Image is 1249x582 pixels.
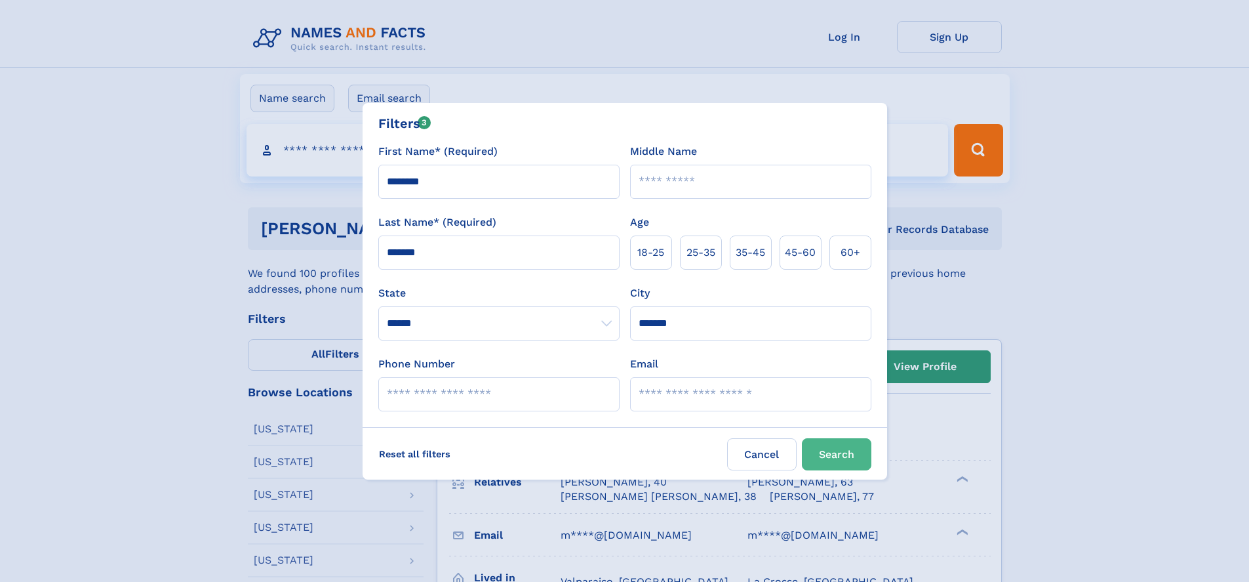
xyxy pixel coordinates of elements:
[378,144,498,159] label: First Name* (Required)
[802,438,871,470] button: Search
[378,356,455,372] label: Phone Number
[736,245,765,260] span: 35‑45
[630,215,649,230] label: Age
[370,438,459,470] label: Reset all filters
[378,215,496,230] label: Last Name* (Required)
[785,245,816,260] span: 45‑60
[378,285,620,301] label: State
[378,114,431,133] div: Filters
[637,245,664,260] span: 18‑25
[630,144,697,159] label: Middle Name
[727,438,797,470] label: Cancel
[630,356,658,372] label: Email
[686,245,715,260] span: 25‑35
[630,285,650,301] label: City
[841,245,860,260] span: 60+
